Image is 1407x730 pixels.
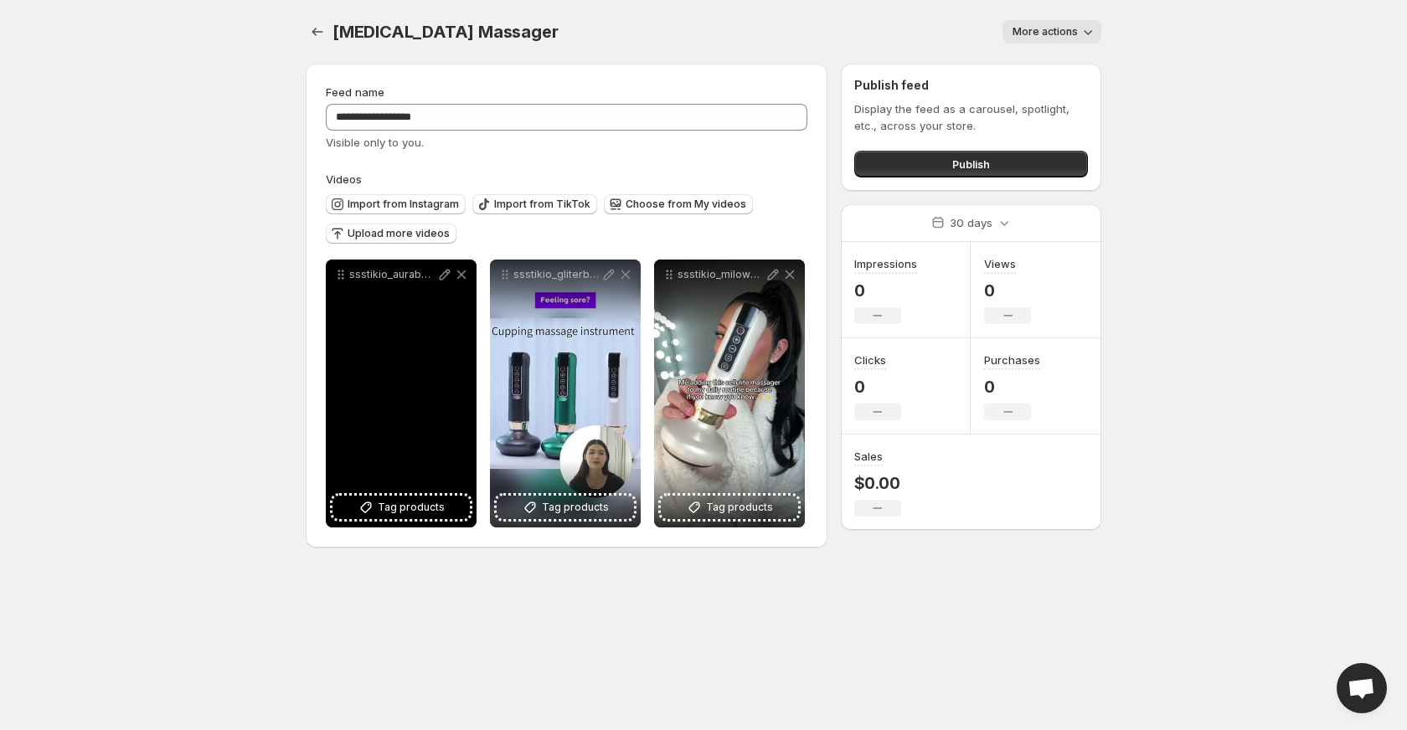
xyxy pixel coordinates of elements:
span: Feed name [326,85,384,99]
span: [MEDICAL_DATA] Massager [332,22,558,42]
span: Upload more videos [348,227,450,240]
span: Tag products [706,499,773,516]
button: Tag products [497,496,634,519]
h3: Sales [854,448,883,465]
p: ssstikio_aurabeauty_md1_1745351228258 [349,268,436,281]
span: Tag products [542,499,609,516]
button: Settings [306,20,329,44]
button: Tag products [332,496,470,519]
button: Import from Instagram [326,194,466,214]
button: Publish [854,151,1088,177]
div: ssstikio_milowus_1745351260393Tag products [654,260,805,527]
div: ssstikio_aurabeauty_md1_1745351228258Tag products [326,260,477,527]
h3: Purchases [984,352,1040,368]
p: 0 [854,377,901,397]
p: $0.00 [854,473,901,493]
a: Open chat [1337,663,1387,713]
h3: Impressions [854,255,917,272]
span: Import from Instagram [348,198,459,211]
div: ssstikio_gliterbenefit_1745351208999Tag products [490,260,641,527]
span: Tag products [378,499,445,516]
p: ssstikio_gliterbenefit_1745351208999 [513,268,600,281]
button: More actions [1002,20,1101,44]
p: Display the feed as a carousel, spotlight, etc., across your store. [854,100,1088,134]
button: Choose from My videos [604,194,753,214]
p: 30 days [950,214,992,231]
h3: Views [984,255,1016,272]
p: 0 [984,377,1040,397]
p: 0 [854,280,917,301]
span: Videos [326,172,362,186]
button: Tag products [661,496,798,519]
span: Import from TikTok [494,198,590,211]
span: More actions [1013,25,1078,39]
span: Publish [952,156,990,172]
p: 0 [984,280,1031,301]
h3: Clicks [854,352,886,368]
button: Import from TikTok [472,194,597,214]
span: Choose from My videos [626,198,746,211]
span: Visible only to you. [326,136,424,149]
button: Upload more videos [326,224,456,244]
p: ssstikio_milowus_1745351260393 [678,268,765,281]
h2: Publish feed [854,77,1088,94]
